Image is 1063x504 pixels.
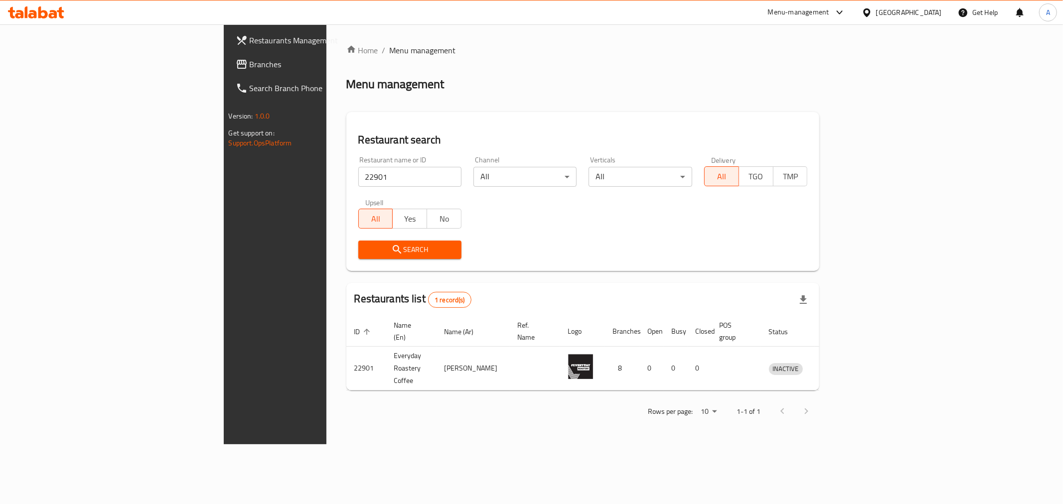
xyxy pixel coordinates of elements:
[250,82,393,94] span: Search Branch Phone
[739,166,773,186] button: TGO
[777,169,804,184] span: TMP
[769,326,801,338] span: Status
[445,326,487,338] span: Name (Ar)
[791,288,815,312] div: Export file
[709,169,735,184] span: All
[697,404,721,419] div: Rows per page:
[640,347,664,390] td: 0
[688,347,712,390] td: 0
[228,76,401,100] a: Search Branch Phone
[1046,7,1050,18] span: A
[640,316,664,347] th: Open
[397,212,423,226] span: Yes
[664,347,688,390] td: 0
[358,167,461,187] input: Search for restaurant name or ID..
[427,209,461,229] button: No
[431,212,457,226] span: No
[428,292,471,308] div: Total records count
[354,326,373,338] span: ID
[429,295,471,305] span: 1 record(s)
[346,316,849,390] table: enhanced table
[815,316,849,347] th: Action
[390,44,456,56] span: Menu management
[743,169,769,184] span: TGO
[255,110,270,123] span: 1.0.0
[228,52,401,76] a: Branches
[473,167,577,187] div: All
[605,347,640,390] td: 8
[437,347,510,390] td: [PERSON_NAME]
[229,136,292,149] a: Support.OpsPlatform
[229,110,253,123] span: Version:
[250,58,393,70] span: Branches
[605,316,640,347] th: Branches
[773,166,808,186] button: TMP
[394,319,425,343] span: Name (En)
[358,209,393,229] button: All
[354,291,471,308] h2: Restaurants list
[229,126,275,139] span: Get support on:
[737,405,760,418] p: 1-1 of 1
[346,44,820,56] nav: breadcrumb
[228,28,401,52] a: Restaurants Management
[250,34,393,46] span: Restaurants Management
[720,319,749,343] span: POS group
[769,363,803,375] span: INACTIVE
[366,244,454,256] span: Search
[560,316,605,347] th: Logo
[876,7,942,18] div: [GEOGRAPHIC_DATA]
[386,347,437,390] td: Everyday Roastery Coffee
[768,6,829,18] div: Menu-management
[392,209,427,229] button: Yes
[363,212,389,226] span: All
[688,316,712,347] th: Closed
[568,354,593,379] img: Everyday Roastery Coffee
[358,241,461,259] button: Search
[518,319,548,343] span: Ref. Name
[365,199,384,206] label: Upsell
[704,166,739,186] button: All
[358,132,808,147] h2: Restaurant search
[589,167,692,187] div: All
[648,405,693,418] p: Rows per page:
[664,316,688,347] th: Busy
[346,76,445,92] h2: Menu management
[711,156,736,163] label: Delivery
